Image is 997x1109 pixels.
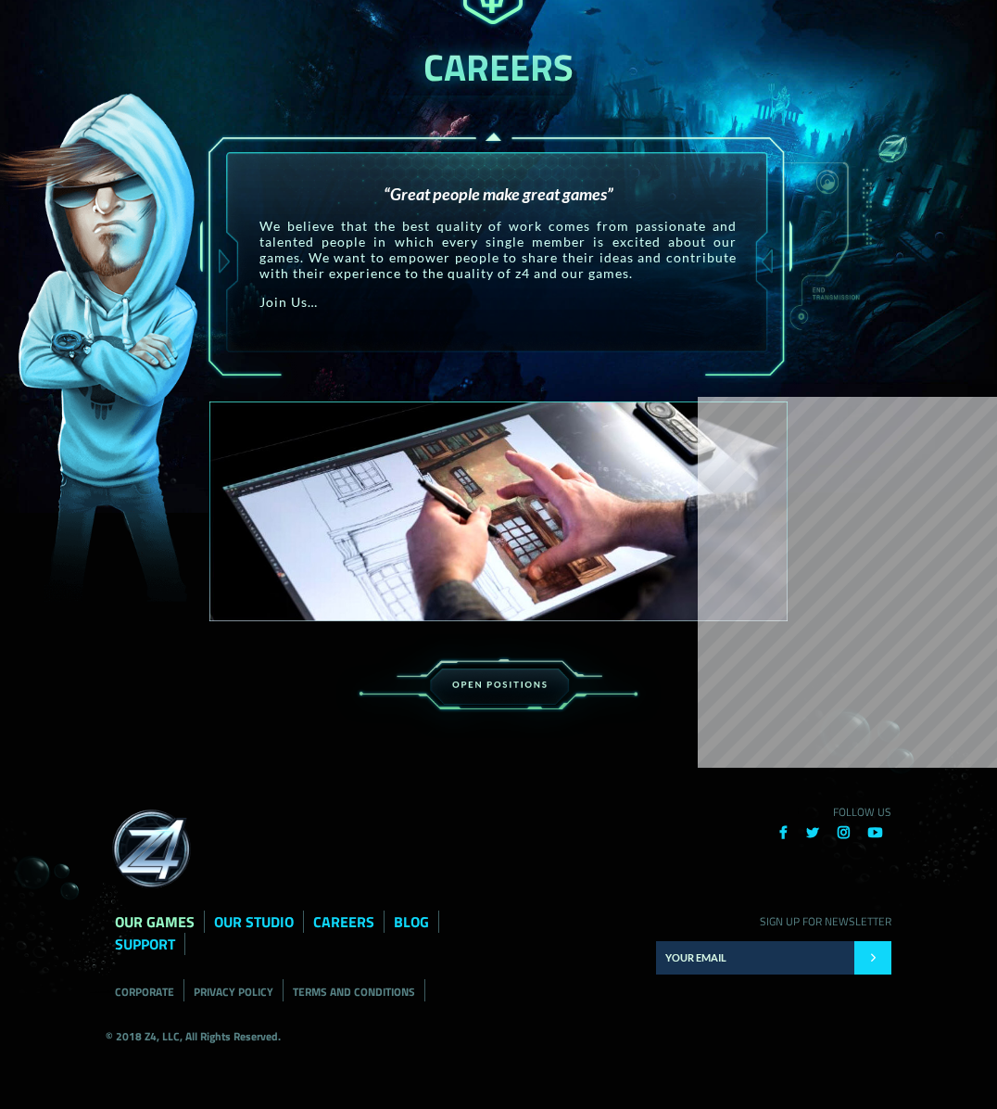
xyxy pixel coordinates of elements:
a: CORPORATE [115,983,174,1001]
img: palace [798,631,997,911]
a: CAREERS [313,911,374,933]
img: grid [106,803,198,896]
a: TERMS AND CONDITIONS [293,983,415,1001]
p: Join Us… [259,294,737,310]
p: FOLLOW US [656,803,891,821]
p: SIGN UP FOR NEWSLETTER [656,912,891,930]
img: palace [336,634,661,742]
p: We believe that the best quality of work comes from passionate and talented people in which every... [259,218,737,281]
a: OUR GAMES [115,911,195,933]
a: PRIVACY POLICY [194,983,273,1001]
a: SUPPORT [115,933,175,955]
a: OUR STUDIO [214,911,294,933]
strong: © 2018 Z4, LLC, All Rights Reserved. [106,1027,281,1045]
input: Submit [854,941,891,975]
em: “Great people make great games” [384,184,613,204]
img: palace [209,402,789,621]
b: CAREERS [423,39,574,96]
input: E-mail [656,941,854,975]
a: BLOG [394,911,429,933]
